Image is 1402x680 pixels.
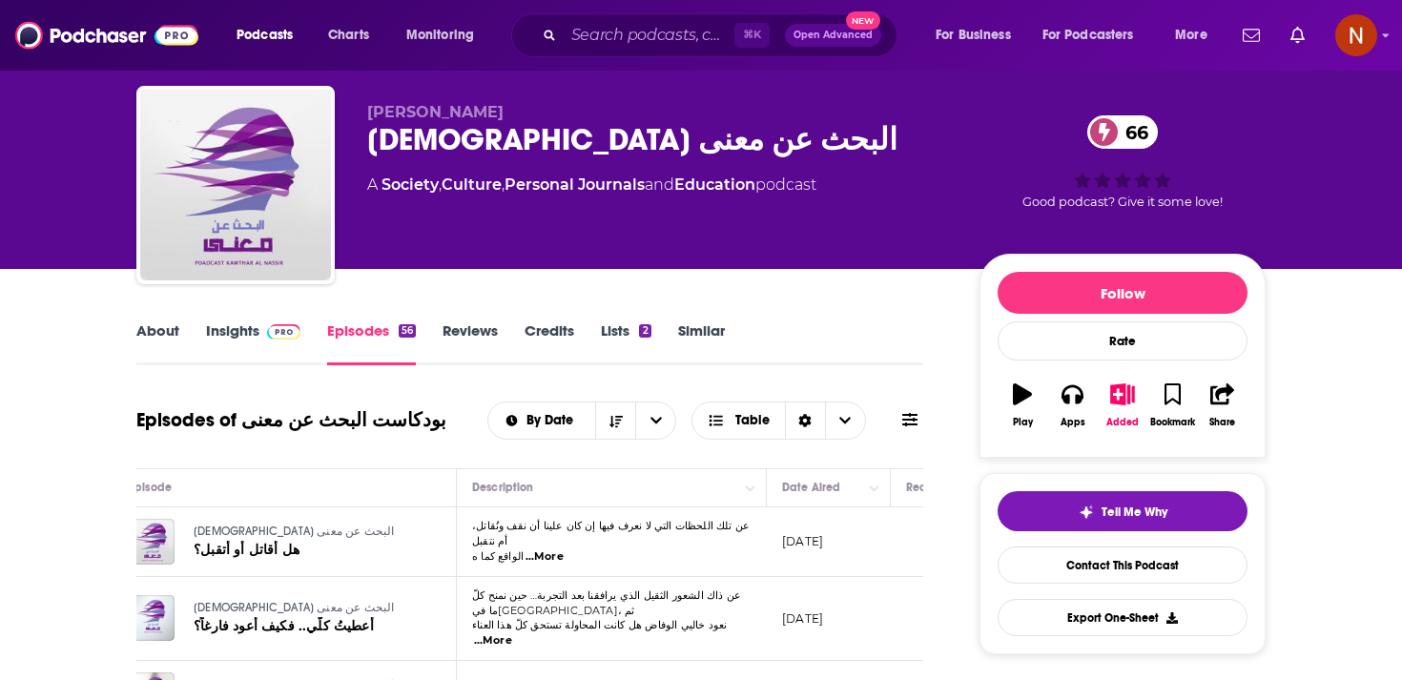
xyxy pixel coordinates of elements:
[922,20,1035,51] button: open menu
[1047,371,1097,440] button: Apps
[267,324,300,340] img: Podchaser Pro
[639,324,650,338] div: 2
[526,549,564,565] span: ...More
[1235,19,1268,52] a: Show notifications dropdown
[691,402,866,440] button: Choose View
[406,22,474,49] span: Monitoring
[782,533,823,549] p: [DATE]
[328,22,369,49] span: Charts
[1198,371,1247,440] button: Share
[194,618,374,634] span: أعطيتُ كلّي.. فكيف أعود فارغاً؟
[564,20,734,51] input: Search podcasts, credits, & more...
[140,90,331,280] img: بودكاست البحث عن معنى
[979,103,1266,221] div: 66Good podcast? Give it some love!
[194,601,395,614] span: [DEMOGRAPHIC_DATA] البحث عن معنى
[1106,115,1158,149] span: 66
[399,324,416,338] div: 56
[645,175,674,194] span: and
[1283,19,1312,52] a: Show notifications dropdown
[936,22,1011,49] span: For Business
[1061,417,1085,428] div: Apps
[223,20,318,51] button: open menu
[674,175,755,194] a: Education
[998,371,1047,440] button: Play
[367,174,816,196] div: A podcast
[1087,115,1158,149] a: 66
[487,402,677,440] h2: Choose List sort
[1022,195,1223,209] span: Good podcast? Give it some love!
[735,414,770,427] span: Table
[442,175,502,194] a: Culture
[474,633,512,649] span: ...More
[136,408,446,432] h1: Episodes of بودكاست البحث عن معنى
[863,477,886,500] button: Column Actions
[525,321,574,365] a: Credits
[794,31,873,40] span: Open Advanced
[846,11,880,30] span: New
[472,476,533,499] div: Description
[393,20,499,51] button: open menu
[601,321,650,365] a: Lists2
[129,476,172,499] div: Episode
[194,541,421,560] a: هل أقاتل أو أتقبل؟
[237,22,293,49] span: Podcasts
[1150,417,1195,428] div: Bookmark
[998,272,1247,314] button: Follow
[488,414,596,427] button: open menu
[327,321,416,365] a: Episodes56
[439,175,442,194] span: ,
[194,542,299,558] span: هل أقاتل أو أتقبل؟
[1147,371,1197,440] button: Bookmark
[206,321,300,365] a: InsightsPodchaser Pro
[1106,417,1139,428] div: Added
[194,617,421,636] a: أعطيتُ كلّي.. فكيف أعود فارغاً؟
[136,321,179,365] a: About
[367,103,504,121] span: [PERSON_NAME]
[194,524,421,541] a: [DEMOGRAPHIC_DATA] البحث عن معنى
[194,600,421,617] a: [DEMOGRAPHIC_DATA] البحث عن معنى
[998,321,1247,361] div: Rate
[15,17,198,53] img: Podchaser - Follow, Share and Rate Podcasts
[1175,22,1207,49] span: More
[678,321,725,365] a: Similar
[1335,14,1377,56] button: Show profile menu
[505,175,645,194] a: Personal Journals
[1042,22,1134,49] span: For Podcasters
[734,23,770,48] span: ⌘ K
[595,402,635,439] button: Sort Direction
[381,175,439,194] a: Society
[998,599,1247,636] button: Export One-Sheet
[635,402,675,439] button: open menu
[785,24,881,47] button: Open AdvancedNew
[194,525,395,538] span: [DEMOGRAPHIC_DATA] البحث عن معنى
[529,13,916,57] div: Search podcasts, credits, & more...
[1335,14,1377,56] img: User Profile
[472,549,524,563] span: الواقع كما ه
[526,414,580,427] span: By Date
[1209,417,1235,428] div: Share
[1102,505,1167,520] span: Tell Me Why
[472,618,727,631] span: نعود خاليي الوفاض هل كانت المحاولة تستحق كلّ هذا العناء
[1013,417,1033,428] div: Play
[785,402,825,439] div: Sort Direction
[1098,371,1147,440] button: Added
[998,491,1247,531] button: tell me why sparkleTell Me Why
[998,546,1247,584] a: Contact This Podcast
[316,20,381,51] a: Charts
[1162,20,1231,51] button: open menu
[1030,20,1162,51] button: open menu
[1335,14,1377,56] span: Logged in as AdelNBM
[782,610,823,627] p: [DATE]
[782,476,840,499] div: Date Aired
[739,477,762,500] button: Column Actions
[502,175,505,194] span: ,
[1079,505,1094,520] img: tell me why sparkle
[906,476,941,499] div: Reach
[472,519,750,547] span: عن تلك اللحظات التي لا نعرف فيها إن كان علينا أن نقف ونُقاتل، أم نتقبل
[443,321,498,365] a: Reviews
[472,588,741,617] span: عن ذاك الشعور الثقيل الذي يرافقنا بعد التجربة… حين نمنح كلّ ما في[GEOGRAPHIC_DATA]، ثم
